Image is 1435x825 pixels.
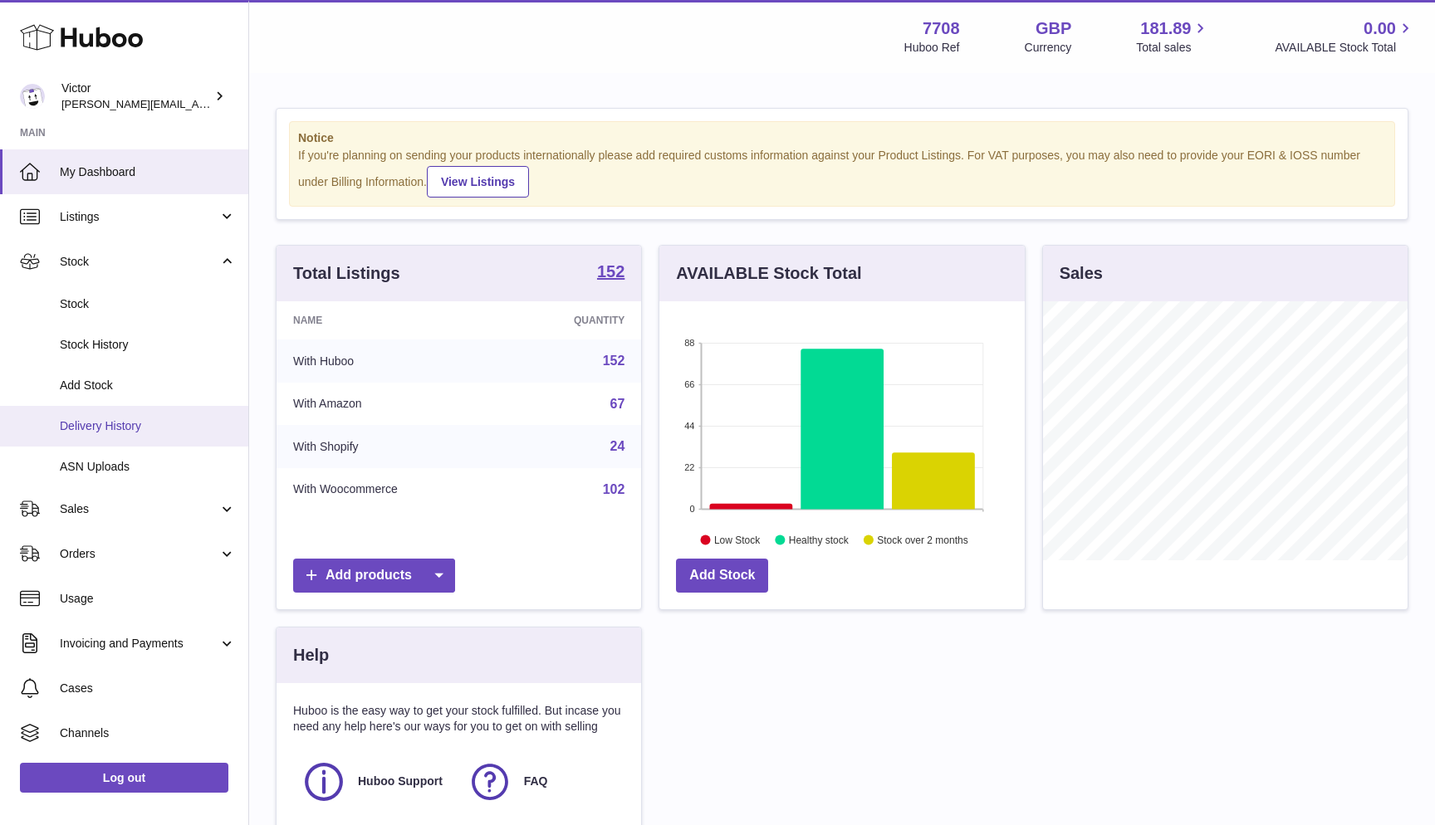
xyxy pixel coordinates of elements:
span: AVAILABLE Stock Total [1275,40,1415,56]
a: 24 [610,439,625,453]
strong: GBP [1036,17,1071,40]
span: 0.00 [1364,17,1396,40]
th: Quantity [503,301,642,339]
a: 152 [597,263,624,283]
div: Currency [1025,40,1072,56]
span: Add Stock [60,378,236,393]
a: Log out [20,763,228,793]
span: Stock [60,254,218,270]
span: Listings [60,209,218,225]
text: Low Stock [714,534,761,545]
a: 67 [610,397,625,411]
td: With Huboo [277,339,503,383]
span: Total sales [1136,40,1210,56]
span: Orders [60,546,218,562]
span: [PERSON_NAME][EMAIL_ADDRESS][DOMAIN_NAME] [61,97,333,110]
span: Stock [60,296,236,312]
span: Usage [60,591,236,607]
strong: 152 [597,263,624,280]
text: 66 [685,379,695,389]
p: Huboo is the easy way to get your stock fulfilled. But incase you need any help here's our ways f... [293,703,624,735]
a: Add Stock [676,559,768,593]
a: 181.89 Total sales [1136,17,1210,56]
h3: Sales [1060,262,1103,285]
div: Victor [61,81,211,112]
span: Huboo Support [358,774,443,789]
strong: 7708 [923,17,960,40]
a: Add products [293,559,455,593]
a: 102 [603,482,625,496]
h3: Total Listings [293,262,400,285]
a: 152 [603,354,625,368]
img: victor@erbology.co [20,84,45,109]
span: Delivery History [60,418,236,434]
span: 181.89 [1140,17,1191,40]
a: View Listings [427,166,529,198]
h3: AVAILABLE Stock Total [676,262,861,285]
span: Stock History [60,337,236,353]
div: If you're planning on sending your products internationally please add required customs informati... [298,148,1386,198]
th: Name [277,301,503,339]
div: Huboo Ref [904,40,960,56]
a: FAQ [468,759,617,804]
td: With Shopify [277,425,503,468]
span: Sales [60,501,218,517]
span: My Dashboard [60,164,236,180]
a: 0.00 AVAILABLE Stock Total [1275,17,1415,56]
text: Stock over 2 months [878,534,968,545]
text: 22 [685,462,695,472]
span: FAQ [524,774,548,789]
text: 44 [685,421,695,431]
span: Cases [60,681,236,696]
span: ASN Uploads [60,459,236,475]
span: Channels [60,725,236,741]
text: Healthy stock [789,534,850,545]
td: With Amazon [277,383,503,426]
h3: Help [293,644,329,666]
a: Huboo Support [301,759,451,804]
strong: Notice [298,130,1386,146]
text: 88 [685,338,695,348]
span: Invoicing and Payments [60,636,218,652]
td: With Woocommerce [277,468,503,511]
text: 0 [690,504,695,514]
